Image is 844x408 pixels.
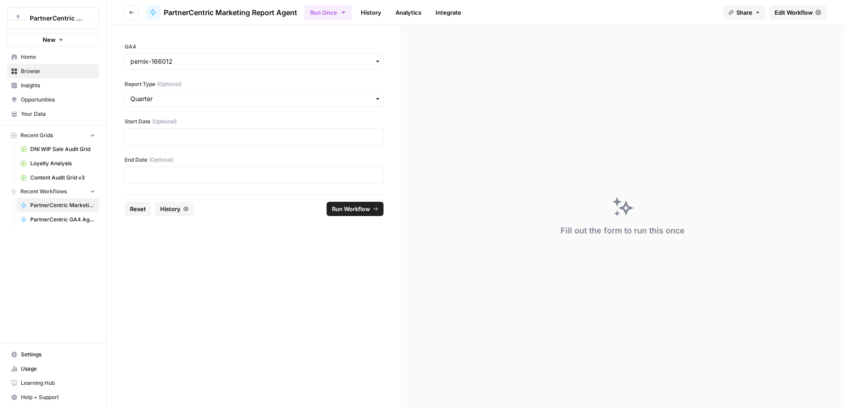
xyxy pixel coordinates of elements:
[16,156,99,171] a: Loyalty Analysis
[327,202,384,216] button: Run Workflow
[7,78,99,93] a: Insights
[43,35,56,44] span: New
[30,14,84,23] span: PartnerCentric Sales Tools
[146,5,297,20] a: PartnerCentric Marketing Report Agent
[723,5,766,20] button: Share
[30,174,95,182] span: Content Audit Grid v3
[21,393,95,401] span: Help + Support
[7,93,99,107] a: Opportunities
[769,5,826,20] a: Edit Workflow
[21,351,95,359] span: Settings
[21,379,95,387] span: Learning Hub
[7,50,99,64] a: Home
[30,159,95,167] span: Loyalty Analysis
[7,185,99,198] button: Recent Workflows
[16,142,99,156] a: DNI WIP Sale Audit Grid
[125,118,384,126] label: Start Date
[7,129,99,142] button: Recent Grids
[390,5,427,20] a: Analytics
[355,5,387,20] a: History
[7,7,99,29] button: Workspace: PartnerCentric Sales Tools
[332,204,370,213] span: Run Workflow
[21,82,95,90] span: Insights
[160,204,181,213] span: History
[7,376,99,390] a: Learning Hub
[30,201,95,209] span: PartnerCentric Marketing Report Agent
[7,347,99,362] a: Settings
[21,110,95,118] span: Your Data
[20,188,67,196] span: Recent Workflows
[125,202,151,216] button: Reset
[125,80,384,88] label: Report Type
[21,96,95,104] span: Opportunities
[21,67,95,75] span: Browse
[7,362,99,376] a: Usage
[10,10,26,26] img: PartnerCentric Sales Tools Logo
[561,224,685,237] div: Fill out the form to run this once
[736,8,752,17] span: Share
[152,118,177,126] span: (Optional)
[430,5,467,20] a: Integrate
[30,145,95,153] span: DNI WIP Sale Audit Grid
[149,156,174,164] span: (Optional)
[164,7,297,18] span: PartnerCentric Marketing Report Agent
[304,5,352,20] button: Run Once
[16,171,99,185] a: Content Audit Grid v3
[21,53,95,61] span: Home
[130,94,378,103] input: Quarter
[155,202,194,216] button: History
[30,216,95,224] span: PartnerCentric GA4 Agent - [DATE] -Leads - SQLs
[21,365,95,373] span: Usage
[20,131,53,139] span: Recent Grids
[7,33,99,46] button: New
[125,43,384,51] label: GA4
[7,64,99,78] a: Browse
[130,57,378,66] input: pernix-166012
[7,107,99,121] a: Your Data
[125,156,384,164] label: End Date
[130,204,146,213] span: Reset
[775,8,813,17] span: Edit Workflow
[16,198,99,212] a: PartnerCentric Marketing Report Agent
[157,80,182,88] span: (Optional)
[16,212,99,227] a: PartnerCentric GA4 Agent - [DATE] -Leads - SQLs
[7,390,99,404] button: Help + Support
